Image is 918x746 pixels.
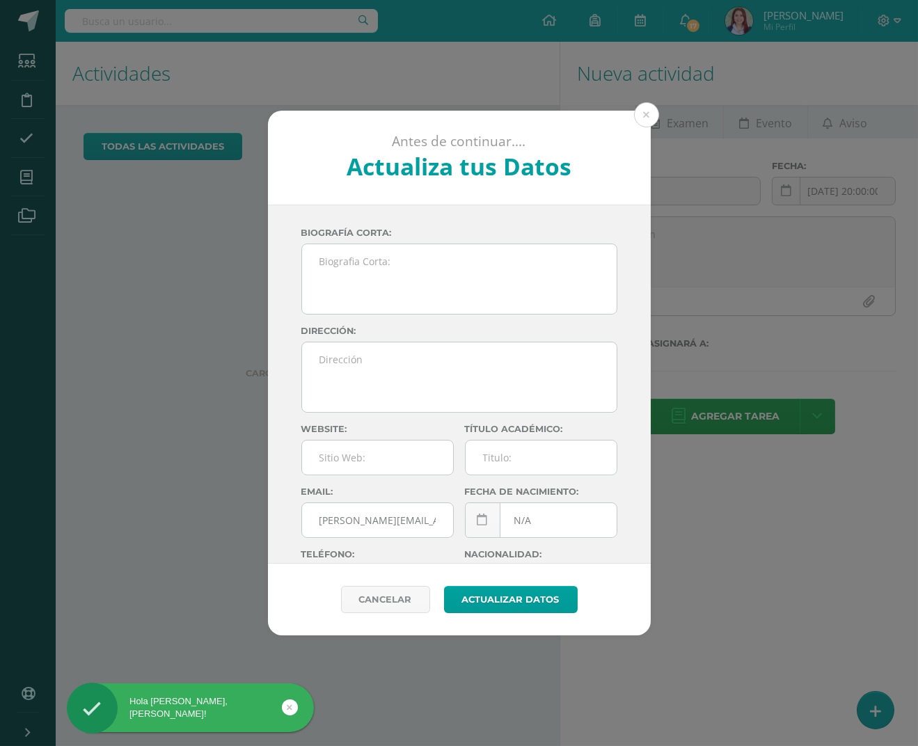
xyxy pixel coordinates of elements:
[465,424,617,434] label: Título académico:
[305,150,613,182] h2: Actualiza tus Datos
[466,441,617,475] input: Titulo:
[341,586,430,613] a: Cancelar
[301,549,454,559] label: Teléfono:
[465,549,617,559] label: Nacionalidad:
[301,486,454,497] label: Email:
[466,503,617,537] input: Fecha de Nacimiento:
[302,503,453,537] input: Correo Electronico:
[302,441,453,475] input: Sitio Web:
[301,228,617,238] label: Biografía corta:
[444,586,578,613] button: Actualizar datos
[305,133,613,150] p: Antes de continuar....
[301,424,454,434] label: Website:
[301,326,617,336] label: Dirección:
[67,695,314,720] div: Hola [PERSON_NAME], [PERSON_NAME]!
[465,486,617,497] label: Fecha de nacimiento:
